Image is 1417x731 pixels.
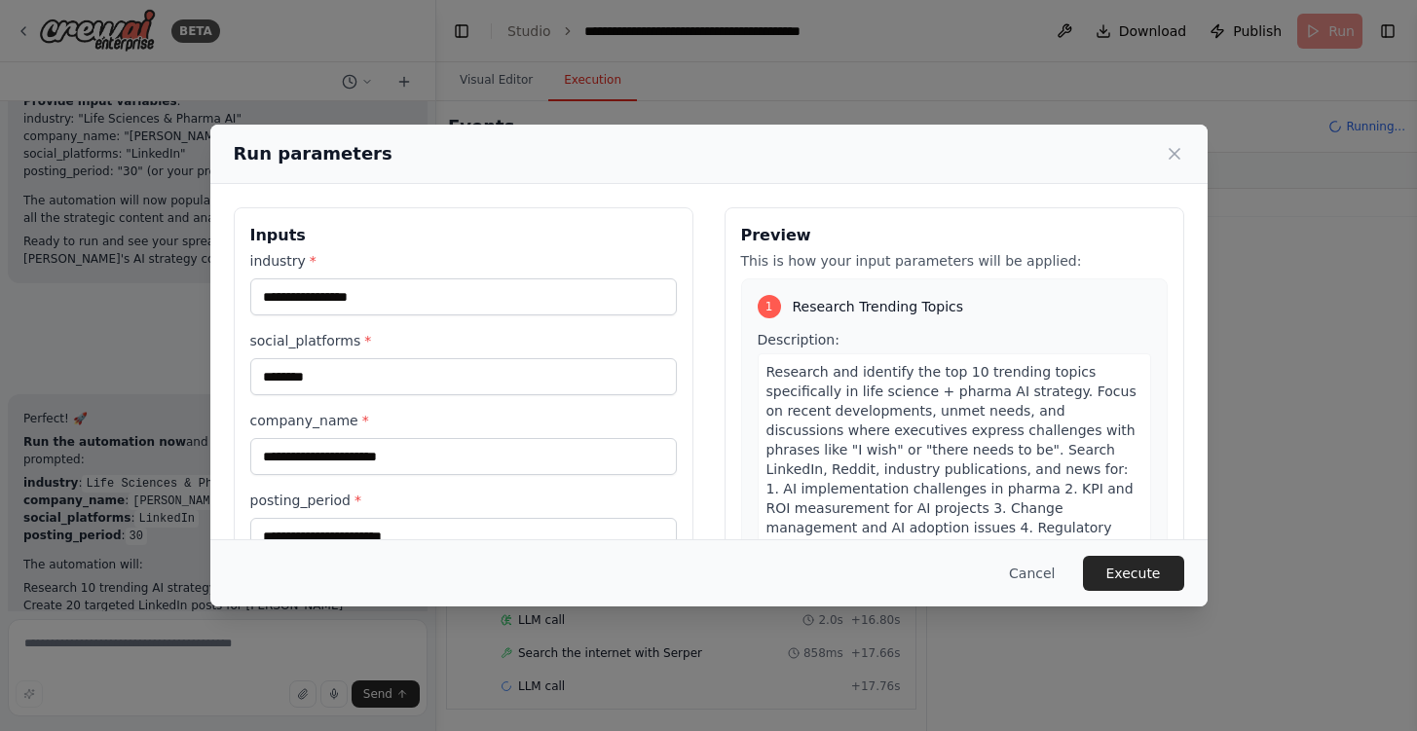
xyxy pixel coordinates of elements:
p: This is how your input parameters will be applied: [741,251,1168,271]
span: Research Trending Topics [793,297,964,316]
h2: Run parameters [234,140,392,167]
button: Cancel [993,556,1070,591]
label: industry [250,251,677,271]
label: company_name [250,411,677,430]
label: posting_period [250,491,677,510]
span: Description: [758,332,839,347]
button: Execute [1083,556,1184,591]
h3: Preview [741,224,1168,247]
div: 1 [758,295,781,318]
span: Research and identify the top 10 trending topics specifically in life science + pharma AI strateg... [766,364,1137,652]
label: social_platforms [250,331,677,350]
h3: Inputs [250,224,677,247]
